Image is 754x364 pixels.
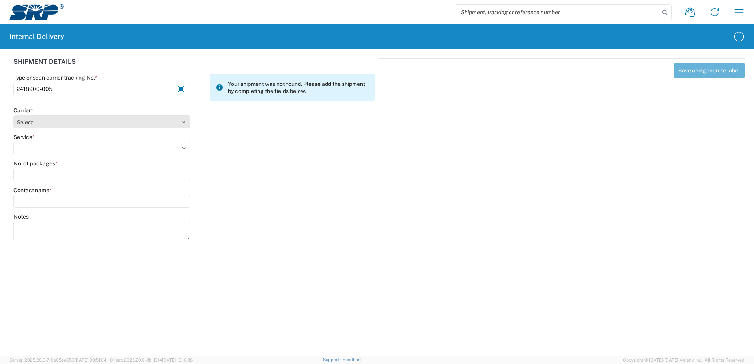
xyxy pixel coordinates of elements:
a: Feedback [343,357,363,362]
input: Shipment, tracking or reference number [455,5,659,20]
label: Type or scan carrier tracking No. [13,74,97,81]
label: Carrier [13,107,33,114]
span: Server: 2025.20.0-710e05ee653 [9,358,106,362]
label: Contact name [13,187,52,194]
span: Your shipment was not found. Please add the shipment by completing the fields below. [228,80,369,95]
span: Client: 2025.20.0-8b113f4 [110,358,193,362]
a: Support [323,357,343,362]
span: Copyright © [DATE]-[DATE] Agistix Inc., All Rights Reserved [623,357,745,364]
label: Notes [13,213,29,220]
div: SHIPMENT DETAILS [13,58,375,74]
label: Service [13,134,35,141]
h2: Internal Delivery [9,32,64,41]
span: [DATE] 09:51:04 [75,358,106,362]
label: No. of packages [13,160,58,167]
span: [DATE] 10:16:38 [162,358,193,362]
img: srp [9,4,64,20]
